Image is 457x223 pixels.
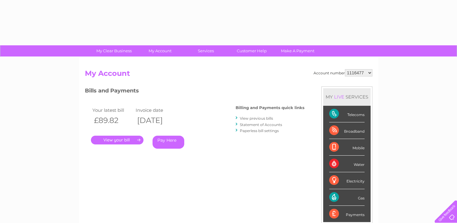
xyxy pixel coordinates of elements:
[135,45,185,57] a: My Account
[329,106,365,122] div: Telecoms
[85,69,372,81] h2: My Account
[329,189,365,206] div: Gas
[227,45,277,57] a: Customer Help
[329,122,365,139] div: Broadband
[240,122,282,127] a: Statement of Accounts
[153,136,184,149] a: Pay Here
[333,94,346,100] div: LIVE
[240,128,279,133] a: Paperless bill settings
[134,106,178,114] td: Invoice date
[273,45,323,57] a: Make A Payment
[89,45,139,57] a: My Clear Business
[85,86,304,97] h3: Bills and Payments
[91,114,134,127] th: £89.82
[314,69,372,76] div: Account number
[323,88,371,105] div: MY SERVICES
[181,45,231,57] a: Services
[329,139,365,156] div: Mobile
[134,114,178,127] th: [DATE]
[240,116,273,121] a: View previous bills
[91,136,143,144] a: .
[329,206,365,222] div: Payments
[236,105,304,110] h4: Billing and Payments quick links
[329,172,365,189] div: Electricity
[329,156,365,172] div: Water
[91,106,134,114] td: Your latest bill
